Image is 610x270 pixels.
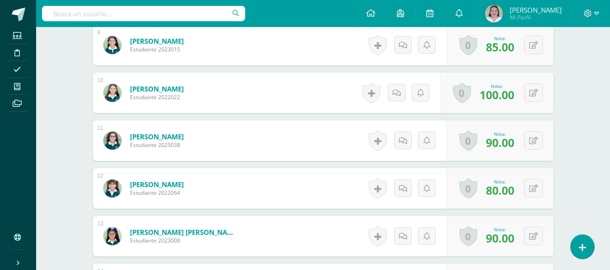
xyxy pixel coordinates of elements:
div: Nota: [486,131,514,137]
a: [PERSON_NAME] [130,132,184,141]
a: 0 [459,35,477,55]
img: b0ec64e242d068a102b3e8de92443587.png [103,227,121,245]
span: Estudiante 2023008 [130,237,238,244]
span: Estudiante 2025038 [130,141,184,149]
span: Mi Perfil [510,14,562,21]
span: [PERSON_NAME] [510,5,562,14]
input: Busca un usuario... [42,6,245,21]
img: a55aaddd4e78ef7f86d72680f89c176b.png [103,84,121,102]
span: 90.00 [486,230,514,246]
img: 69f5466f6cf72b0e84d374b7f2dfd842.png [103,36,121,54]
span: Estudiante 2022022 [130,93,184,101]
div: Nota: [486,226,514,233]
a: [PERSON_NAME] [130,180,184,189]
div: Nota: [486,35,514,41]
span: 90.00 [486,135,514,150]
a: [PERSON_NAME] [130,84,184,93]
img: 2df6234a8a748843a6fab2bfeb2f36da.png [485,5,503,23]
span: 80.00 [486,183,514,198]
img: f07b18bbae65de2ed1862caf28287e30.png [103,179,121,197]
div: Nota: [480,83,514,89]
span: 85.00 [486,39,514,55]
a: 0 [459,226,477,247]
a: [PERSON_NAME] [PERSON_NAME] [130,228,238,237]
a: 0 [459,178,477,199]
span: Estudiante 2023015 [130,46,184,53]
a: 0 [453,82,471,103]
a: [PERSON_NAME] [130,37,184,46]
a: 0 [459,130,477,151]
div: Nota: [486,178,514,185]
img: 125f88d77b394dcbb7e79e7098199eb7.png [103,132,121,150]
span: Estudiante 2022064 [130,189,184,197]
span: 100.00 [480,87,514,102]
